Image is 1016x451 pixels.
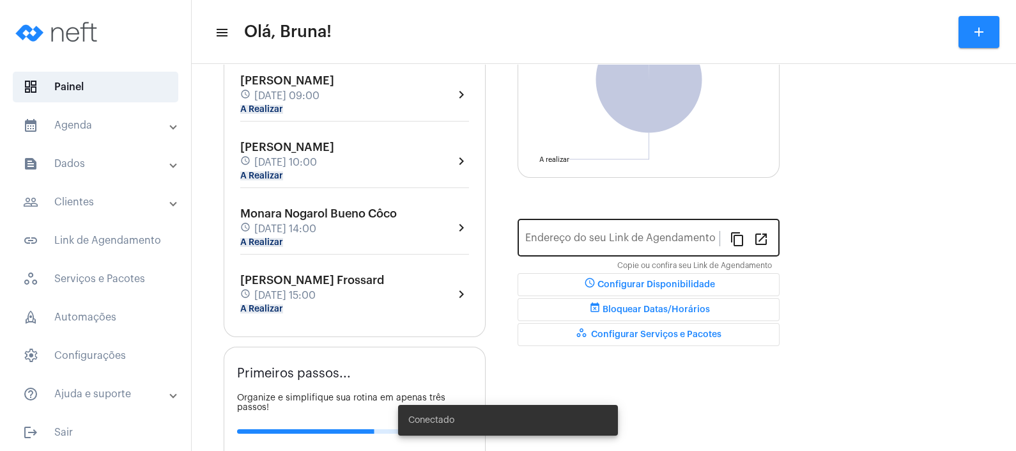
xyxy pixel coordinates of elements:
mat-icon: schedule [582,277,597,292]
mat-expansion-panel-header: sidenav iconDados [8,148,191,179]
mat-icon: content_copy [730,231,745,246]
mat-icon: schedule [240,155,252,170]
span: Primeiros passos... [237,367,351,381]
mat-chip: A Realizar [240,105,283,114]
span: Automações [13,302,178,333]
mat-expansion-panel-header: sidenav iconAgenda [8,110,191,141]
span: [DATE] 15:00 [254,290,316,301]
span: sidenav icon [23,310,38,325]
text: A realizar [539,156,569,163]
mat-icon: schedule [240,289,252,303]
mat-icon: sidenav icon [23,156,38,171]
span: sidenav icon [23,79,38,95]
mat-panel-title: Ajuda e suporte [23,386,171,402]
span: sidenav icon [23,271,38,287]
span: Organize e simplifique sua rotina em apenas três passos! [237,393,445,412]
span: Serviços e Pacotes [13,264,178,294]
button: Configurar Disponibilidade [518,273,780,296]
button: Configurar Serviços e Pacotes [518,323,780,346]
mat-icon: sidenav icon [23,194,38,210]
mat-chip: A Realizar [240,238,283,247]
mat-hint: Copie ou confira seu Link de Agendamento [617,262,772,271]
mat-icon: sidenav icon [23,118,38,133]
mat-expansion-panel-header: sidenav iconClientes [8,187,191,218]
mat-icon: event_busy [587,302,603,317]
mat-icon: chevron_right [454,154,469,169]
span: Sair [13,417,178,448]
mat-panel-title: Dados [23,156,171,171]
mat-icon: add [971,24,987,40]
span: Link de Agendamento [13,225,178,256]
mat-icon: chevron_right [454,287,469,302]
mat-icon: sidenav icon [23,233,38,248]
span: [DATE] 10:00 [254,157,317,168]
span: [PERSON_NAME] [240,75,334,86]
mat-icon: workspaces_outlined [576,327,591,342]
span: Configurar Disponibilidade [582,280,715,289]
img: logo-neft-novo-2.png [10,6,106,58]
mat-icon: schedule [240,222,252,236]
mat-chip: A Realizar [240,171,283,180]
input: Link [525,235,720,246]
span: Configurar Serviços e Pacotes [576,330,721,339]
span: sidenav icon [23,348,38,363]
mat-expansion-panel-header: sidenav iconAjuda e suporte [8,379,191,409]
mat-panel-title: Agenda [23,118,171,133]
mat-icon: open_in_new [753,231,769,246]
span: [DATE] 09:00 [254,90,319,102]
span: Monara Nogarol Bueno Côco [240,208,397,219]
span: Painel [13,72,178,102]
span: Bloquear Datas/Horários [587,305,710,314]
span: [PERSON_NAME] Frossard [240,274,384,286]
mat-icon: chevron_right [454,87,469,102]
span: Conectado [408,414,454,427]
button: Bloquear Datas/Horários [518,298,780,321]
mat-icon: chevron_right [454,220,469,235]
mat-icon: schedule [240,89,252,103]
span: Configurações [13,340,178,371]
mat-panel-title: Clientes [23,194,171,210]
span: [DATE] 14:00 [254,223,316,235]
mat-chip: A Realizar [240,305,283,313]
mat-icon: sidenav icon [23,425,38,440]
span: [PERSON_NAME] [240,141,334,153]
mat-icon: sidenav icon [215,25,227,40]
span: Olá, Bruna! [244,22,332,42]
mat-icon: sidenav icon [23,386,38,402]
